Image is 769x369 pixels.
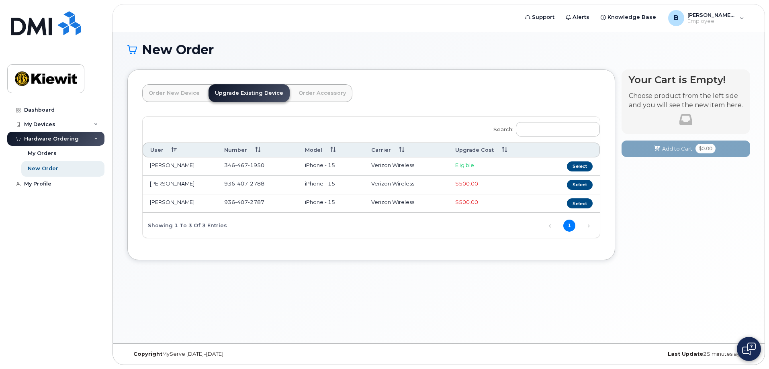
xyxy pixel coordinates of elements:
[142,84,206,102] a: Order New Device
[143,176,217,194] td: [PERSON_NAME]
[622,141,750,157] button: Add to Cart $0.00
[364,194,448,213] td: Verizon Wireless
[298,176,364,194] td: iPhone - 15
[567,161,593,171] button: Select
[629,92,743,110] p: Choose product from the left side and you will see the new item here.
[455,180,478,187] span: Full Upgrade Eligibility Date 2027-07-07
[742,342,756,355] img: Open chat
[583,220,595,232] a: Next
[127,351,335,357] div: MyServe [DATE]–[DATE]
[542,351,750,357] div: 25 minutes ago
[455,162,474,168] span: Eligible
[364,176,448,194] td: Verizon Wireless
[364,143,448,157] th: Carrier: activate to sort column ascending
[248,180,264,187] span: 2788
[516,122,600,137] input: Search:
[298,157,364,176] td: iPhone - 15
[298,194,364,213] td: iPhone - 15
[567,198,593,208] button: Select
[448,143,542,157] th: Upgrade Cost: activate to sort column ascending
[695,144,716,153] span: $0.00
[662,145,692,153] span: Add to Cart
[143,157,217,176] td: [PERSON_NAME]
[235,162,248,168] span: 467
[127,43,750,57] h1: New Order
[298,143,364,157] th: Model: activate to sort column ascending
[668,351,703,357] strong: Last Update
[629,74,743,85] h4: Your Cart is Empty!
[563,220,575,232] a: 1
[248,199,264,205] span: 2787
[248,162,264,168] span: 1950
[235,180,248,187] span: 407
[544,220,556,232] a: Previous
[235,199,248,205] span: 407
[364,157,448,176] td: Verizon Wireless
[455,199,478,205] span: Full Upgrade Eligibility Date 2027-07-07
[292,84,352,102] a: Order Accessory
[217,143,298,157] th: Number: activate to sort column ascending
[224,199,264,205] span: 936
[209,84,290,102] a: Upgrade Existing Device
[133,351,162,357] strong: Copyright
[143,143,217,157] th: User: activate to sort column descending
[488,117,600,139] label: Search:
[224,162,264,168] span: 346
[143,218,227,232] div: Showing 1 to 3 of 3 entries
[567,180,593,190] button: Select
[143,194,217,213] td: [PERSON_NAME]
[224,180,264,187] span: 936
